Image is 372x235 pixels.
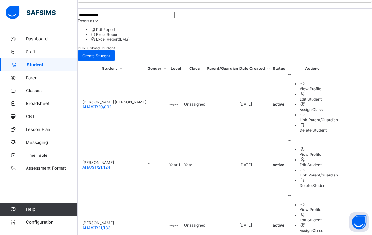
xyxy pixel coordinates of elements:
span: CBT [26,114,78,119]
span: Staff [26,49,78,54]
span: Export as [78,18,94,23]
div: Link Parent/Guardian [300,117,338,122]
td: Year 11 [184,137,206,192]
th: Date Created [239,66,272,71]
th: Level [169,66,183,71]
div: View Profile [300,207,338,212]
div: Edit Student [300,97,338,101]
td: F [147,137,168,192]
span: Bulk Upload Student [78,46,115,50]
li: dropdown-list-item-null-1 [91,32,372,37]
td: [DATE] [239,137,272,192]
img: safsims [6,6,56,19]
span: Dashboard [26,36,78,41]
span: Lesson Plan [26,127,78,132]
span: Classes [26,88,78,93]
div: Edit Student [300,218,338,222]
span: Help [26,207,77,212]
td: Year 11 [169,137,183,192]
span: Student [27,62,78,67]
th: Parent/Guardian [206,66,238,71]
i: Sort in Ascending Order [266,66,271,71]
span: Broadsheet [26,101,78,106]
span: AHA/ST/21/124 [82,165,110,170]
th: Status [272,66,286,71]
div: Link Parent/Guardian [300,173,338,177]
li: dropdown-list-item-null-0 [91,27,372,32]
span: active [273,223,284,228]
th: Class [184,66,206,71]
td: [DATE] [239,72,272,137]
div: Assign Class [300,228,338,233]
span: active [273,162,284,167]
th: Student [79,66,147,71]
i: Sort in Ascending Order [118,66,124,71]
span: [PERSON_NAME] [82,160,114,165]
div: Edit Student [300,162,338,167]
i: Sort in Ascending Order [162,66,168,71]
td: Unassigned [184,72,206,137]
span: AHA/ST/20/092 [82,104,111,109]
button: Open asap [349,212,369,232]
span: Messaging [26,140,78,145]
span: [PERSON_NAME] [PERSON_NAME] [82,100,146,104]
span: Configuration [26,219,77,225]
div: Assign Class [300,107,338,112]
div: View Profile [300,152,338,157]
span: Assessment Format [26,166,78,171]
td: --/-- [169,72,183,137]
li: dropdown-list-item-null-2 [91,37,372,42]
span: AHA/ST/21/133 [82,225,111,230]
th: Actions [286,66,338,71]
th: Gender [147,66,168,71]
div: View Profile [300,86,338,91]
div: Delete Student [300,183,338,188]
span: [PERSON_NAME] [82,220,114,225]
span: Time Table [26,153,78,158]
span: active [273,102,284,107]
span: Create Student [82,53,110,58]
div: Delete Student [300,128,338,133]
span: Parent [26,75,78,80]
td: F [147,72,168,137]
